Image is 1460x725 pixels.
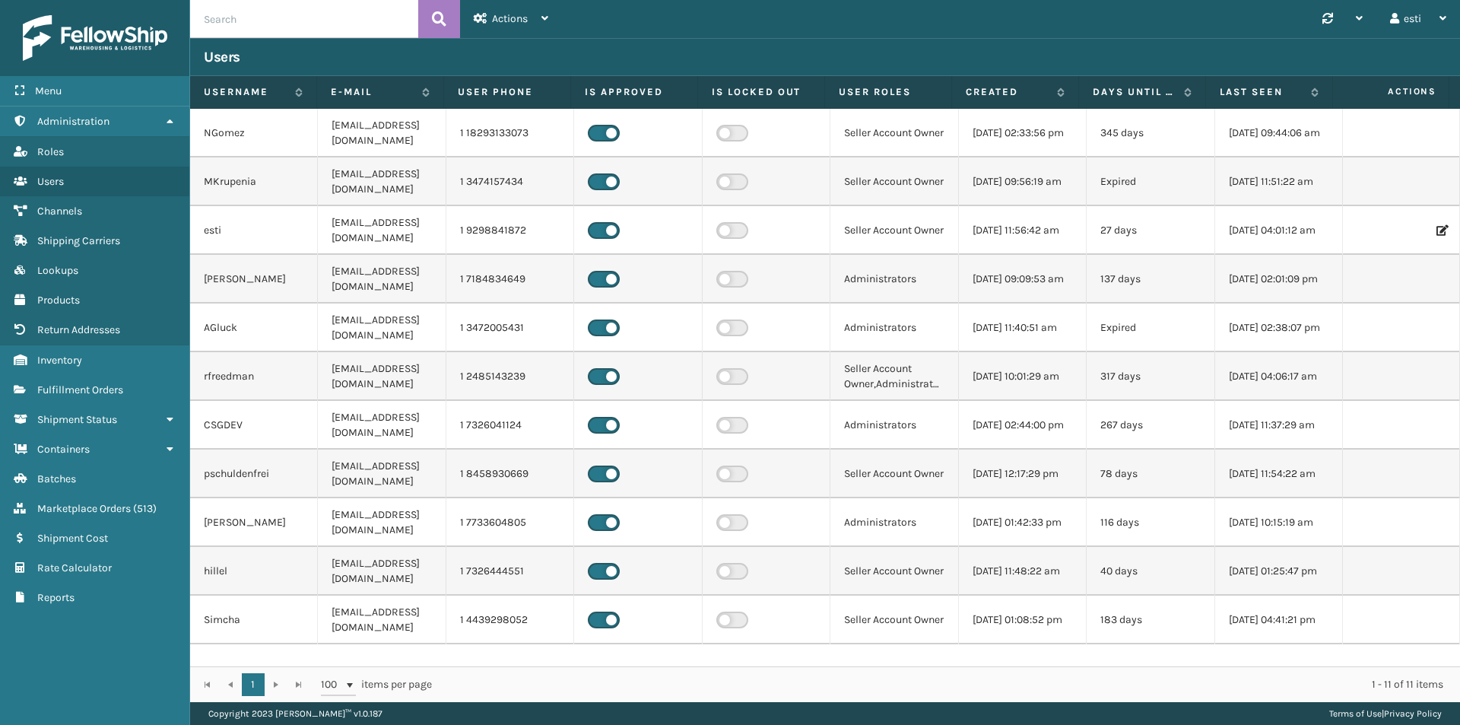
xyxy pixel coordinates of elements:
[1215,352,1343,401] td: [DATE] 04:06:17 am
[321,677,344,692] span: 100
[190,206,318,255] td: esti
[1215,109,1343,157] td: [DATE] 09:44:06 am
[830,450,958,498] td: Seller Account Owner
[37,205,82,218] span: Channels
[959,450,1087,498] td: [DATE] 12:17:29 pm
[1215,401,1343,450] td: [DATE] 11:37:29 am
[1215,547,1343,596] td: [DATE] 01:25:47 pm
[190,255,318,304] td: [PERSON_NAME]
[446,450,574,498] td: 1 8458930669
[318,109,446,157] td: [EMAIL_ADDRESS][DOMAIN_NAME]
[959,401,1087,450] td: [DATE] 02:44:00 pm
[1215,450,1343,498] td: [DATE] 11:54:22 am
[318,401,446,450] td: [EMAIL_ADDRESS][DOMAIN_NAME]
[1087,255,1214,304] td: 137 days
[37,294,80,307] span: Products
[959,157,1087,206] td: [DATE] 09:56:19 am
[37,115,109,128] span: Administration
[446,498,574,547] td: 1 7733604805
[830,255,958,304] td: Administrators
[37,383,123,396] span: Fulfillment Orders
[446,352,574,401] td: 1 2485143239
[1329,708,1382,719] a: Terms of Use
[37,175,64,188] span: Users
[37,234,120,247] span: Shipping Carriers
[1215,304,1343,352] td: [DATE] 02:38:07 pm
[446,401,574,450] td: 1 7326041124
[1087,547,1214,596] td: 40 days
[190,352,318,401] td: rfreedman
[190,450,318,498] td: pschuldenfrei
[1087,498,1214,547] td: 116 days
[446,255,574,304] td: 1 7184834649
[1215,206,1343,255] td: [DATE] 04:01:12 am
[446,109,574,157] td: 1 18293133073
[1093,85,1176,99] label: Days until password expires
[446,157,574,206] td: 1 3474157434
[458,85,557,99] label: User phone
[37,472,76,485] span: Batches
[959,596,1087,644] td: [DATE] 01:08:52 pm
[830,352,958,401] td: Seller Account Owner,Administrators
[830,304,958,352] td: Administrators
[446,596,574,644] td: 1 4439298052
[1087,304,1214,352] td: Expired
[321,673,432,696] span: items per page
[318,547,446,596] td: [EMAIL_ADDRESS][DOMAIN_NAME]
[190,596,318,644] td: Simcha
[830,206,958,255] td: Seller Account Owner
[318,255,446,304] td: [EMAIL_ADDRESS][DOMAIN_NAME]
[318,352,446,401] td: [EMAIL_ADDRESS][DOMAIN_NAME]
[1215,255,1343,304] td: [DATE] 02:01:09 pm
[133,502,157,515] span: ( 513 )
[830,157,958,206] td: Seller Account Owner
[959,304,1087,352] td: [DATE] 11:40:51 am
[190,498,318,547] td: [PERSON_NAME]
[37,323,120,336] span: Return Addresses
[839,85,938,99] label: User Roles
[959,109,1087,157] td: [DATE] 02:33:56 pm
[1087,206,1214,255] td: 27 days
[190,547,318,596] td: hillel
[37,264,78,277] span: Lookups
[204,85,287,99] label: Username
[1215,596,1343,644] td: [DATE] 04:41:21 pm
[37,443,90,456] span: Containers
[318,450,446,498] td: [EMAIL_ADDRESS][DOMAIN_NAME]
[1436,225,1446,236] i: Edit
[446,547,574,596] td: 1 7326444551
[1087,401,1214,450] td: 267 days
[1087,352,1214,401] td: 317 days
[585,85,684,99] label: Is Approved
[1087,450,1214,498] td: 78 days
[190,109,318,157] td: NGomez
[190,304,318,352] td: AGluck
[208,702,382,725] p: Copyright 2023 [PERSON_NAME]™ v 1.0.187
[37,532,108,545] span: Shipment Cost
[318,157,446,206] td: [EMAIL_ADDRESS][DOMAIN_NAME]
[830,596,958,644] td: Seller Account Owner
[966,85,1049,99] label: Created
[204,48,240,66] h3: Users
[331,85,414,99] label: E-mail
[37,354,82,367] span: Inventory
[1087,596,1214,644] td: 183 days
[190,157,318,206] td: MKrupenia
[318,498,446,547] td: [EMAIL_ADDRESS][DOMAIN_NAME]
[830,109,958,157] td: Seller Account Owner
[446,304,574,352] td: 1 3472005431
[712,85,811,99] label: Is Locked Out
[37,145,64,158] span: Roles
[37,591,75,604] span: Reports
[1329,702,1442,725] div: |
[1087,157,1214,206] td: Expired
[446,206,574,255] td: 1 9298841872
[830,498,958,547] td: Administrators
[37,561,112,574] span: Rate Calculator
[1220,85,1303,99] label: Last Seen
[242,673,265,696] a: 1
[959,255,1087,304] td: [DATE] 09:09:53 am
[453,677,1443,692] div: 1 - 11 of 11 items
[318,596,446,644] td: [EMAIL_ADDRESS][DOMAIN_NAME]
[830,401,958,450] td: Administrators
